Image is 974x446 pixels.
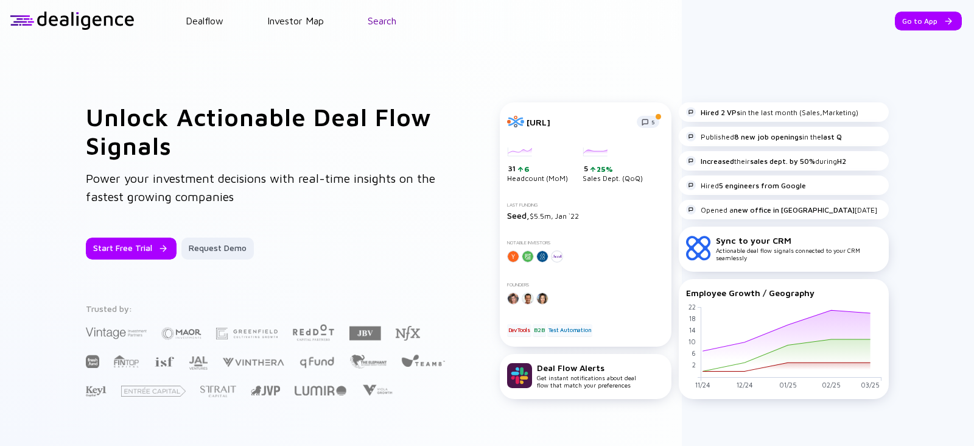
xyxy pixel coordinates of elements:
[86,171,435,204] span: Power your investment decisions with real-time insights on the fastest growing companies
[547,324,592,336] div: Test Automation
[688,326,695,334] tspan: 14
[295,386,346,395] img: Lumir Ventures
[686,132,842,141] div: Published in the
[595,165,613,174] div: 25%
[267,15,324,26] a: Investor Map
[686,288,881,298] div: Employee Growth / Geography
[537,363,636,373] div: Deal Flow Alerts
[349,355,387,369] img: The Elephant
[251,386,280,395] img: Jerusalem Venture Partners
[527,117,629,127] div: [URL]
[701,108,740,117] strong: Hired 2 VPs
[401,354,445,367] img: Team8
[686,107,858,117] div: in the last month (Sales,Marketing)
[121,386,186,397] img: Entrée Capital
[181,238,254,260] button: Request Demo
[349,325,381,341] img: JBV Capital
[821,132,842,141] strong: last Q
[734,205,855,214] strong: new office in [GEOGRAPHIC_DATA]
[507,147,568,183] div: Headcount (MoM)
[688,338,695,345] tspan: 10
[837,157,846,166] strong: H2
[299,355,335,369] img: Q Fund
[695,381,710,389] tspan: 11/24
[750,157,815,166] strong: sales dept. by 50%
[688,303,695,311] tspan: 22
[86,102,451,160] h1: Unlock Actionable Deal Flow Signals
[507,210,664,221] div: $5.5m, Jan `22
[701,157,734,166] strong: Increased
[161,324,201,344] img: Maor Investments
[686,156,846,166] div: their during
[507,202,664,208] div: Last Funding
[779,381,796,389] tspan: 01/25
[154,356,174,367] img: Israel Secondary Fund
[368,15,396,26] a: Search
[688,314,695,322] tspan: 18
[821,381,840,389] tspan: 02/25
[86,303,447,314] div: Trusted by:
[736,381,752,389] tspan: 12/24
[507,210,530,221] span: Seed,
[86,326,147,340] img: Vintage Investment Partners
[861,381,880,389] tspan: 03/25
[200,386,236,397] img: Strait Capital
[222,356,284,368] img: Vinthera
[507,282,664,288] div: Founders
[686,180,806,190] div: Hired
[716,235,881,261] div: Actionable deal flow signals connected to your CRM seamlessly
[186,15,223,26] a: Dealflow
[895,12,962,30] button: Go to App
[86,386,107,397] img: Key1 Capital
[216,328,278,339] img: Greenfield Partners
[114,355,139,368] img: FINTOP Capital
[523,165,530,174] div: 6
[507,240,664,246] div: Notable Investors
[734,132,802,141] strong: 8 new job openings
[719,181,806,190] strong: 5 engineers from Google
[583,147,643,183] div: Sales Dept. (QoQ)
[686,205,877,214] div: Opened a [DATE]
[692,361,695,369] tspan: 2
[292,322,335,342] img: Red Dot Capital Partners
[584,164,643,174] div: 5
[189,356,208,370] img: JAL Ventures
[691,349,695,357] tspan: 6
[396,326,420,341] img: NFX
[716,235,881,246] div: Sync to your CRM
[361,384,393,396] img: Viola Growth
[86,238,177,260] button: Start Free Trial
[533,324,545,336] div: B2B
[507,324,531,336] div: DevTools
[508,164,568,174] div: 31
[537,363,636,389] div: Get instant notifications about deal flow that match your preferences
